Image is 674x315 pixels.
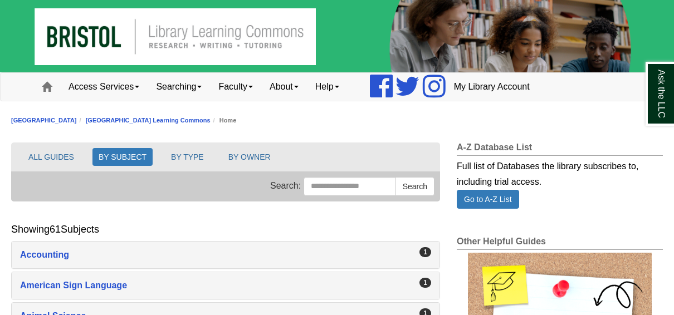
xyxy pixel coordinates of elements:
[222,148,277,166] button: BY OWNER
[20,247,431,263] a: Accounting
[148,73,210,101] a: Searching
[457,190,519,209] a: Go to A-Z List
[50,224,61,235] span: 61
[457,156,663,190] div: Full list of Databases the library subscribes to, including trial access.
[20,278,431,293] a: American Sign Language
[60,73,148,101] a: Access Services
[457,142,663,156] h2: A-Z Database List
[307,73,348,101] a: Help
[86,117,211,124] a: [GEOGRAPHIC_DATA] Learning Commons
[261,73,307,101] a: About
[304,177,396,196] input: Search this Group
[22,148,80,166] button: ALL GUIDES
[395,177,434,196] button: Search
[92,148,153,166] button: BY SUBJECT
[419,278,431,288] div: 1
[11,115,663,126] nav: breadcrumb
[11,224,99,235] h2: Showing Subjects
[11,117,77,124] a: [GEOGRAPHIC_DATA]
[210,73,261,101] a: Faculty
[446,73,538,101] a: My Library Account
[270,181,301,190] span: Search:
[419,247,431,257] div: 1
[457,237,663,250] h2: Other Helpful Guides
[165,148,210,166] button: BY TYPE
[211,115,237,126] li: Home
